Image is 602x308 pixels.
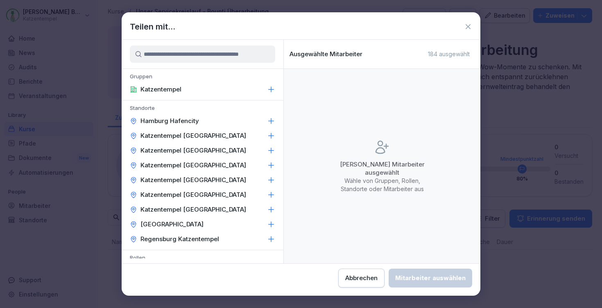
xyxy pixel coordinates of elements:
[338,269,385,287] button: Abbrechen
[333,160,431,177] p: [PERSON_NAME] Mitarbeiter ausgewählt
[140,161,246,169] p: Katzentempel [GEOGRAPHIC_DATA]
[140,85,181,94] p: Katzentempel
[290,50,362,58] p: Ausgewählte Mitarbeiter
[140,220,204,228] p: [GEOGRAPHIC_DATA]
[395,274,466,283] div: Mitarbeiter auswählen
[333,177,431,193] p: Wähle von Gruppen, Rollen, Standorte oder Mitarbeiter aus
[140,146,246,155] p: Katzentempel [GEOGRAPHIC_DATA]
[140,235,219,243] p: Regensburg Katzentempel
[140,191,246,199] p: Katzentempel [GEOGRAPHIC_DATA]
[428,50,470,58] p: 184 ausgewählt
[389,269,472,287] button: Mitarbeiter auswählen
[345,274,378,283] div: Abbrechen
[140,132,246,140] p: Katzentempel [GEOGRAPHIC_DATA]
[130,21,175,33] h1: Teilen mit...
[122,254,283,263] p: Rollen
[140,176,246,184] p: Katzentempel [GEOGRAPHIC_DATA]
[140,117,199,125] p: Hamburg Hafencity
[140,205,246,214] p: Katzentempel [GEOGRAPHIC_DATA]
[122,73,283,82] p: Gruppen
[122,105,283,114] p: Standorte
